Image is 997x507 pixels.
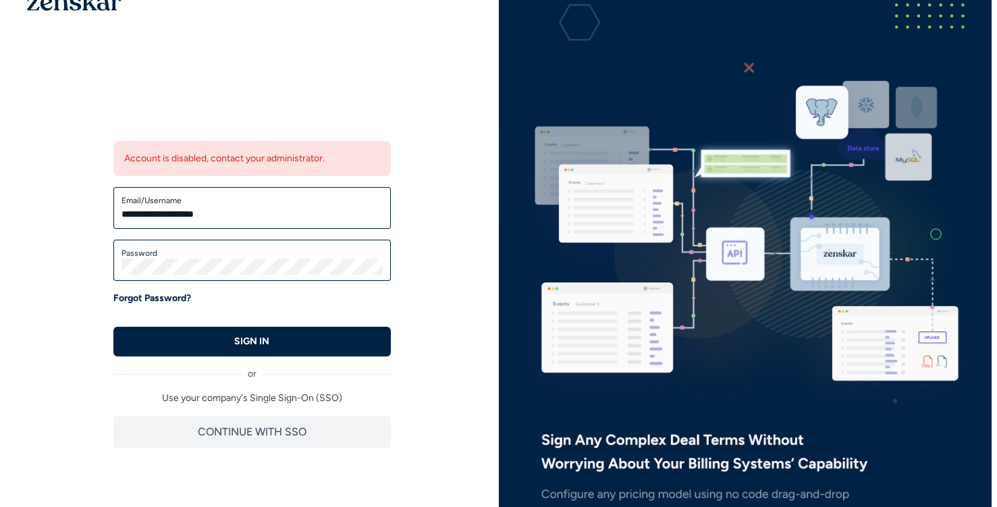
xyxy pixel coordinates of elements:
[234,335,269,348] p: SIGN IN
[113,327,391,356] button: SIGN IN
[113,141,391,176] div: Account is disabled, contact your administrator.
[113,416,391,448] button: CONTINUE WITH SSO
[113,292,191,305] a: Forgot Password?
[122,248,383,259] label: Password
[113,356,391,381] div: or
[113,392,391,405] p: Use your company's Single Sign-On (SSO)
[122,195,383,206] label: Email/Username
